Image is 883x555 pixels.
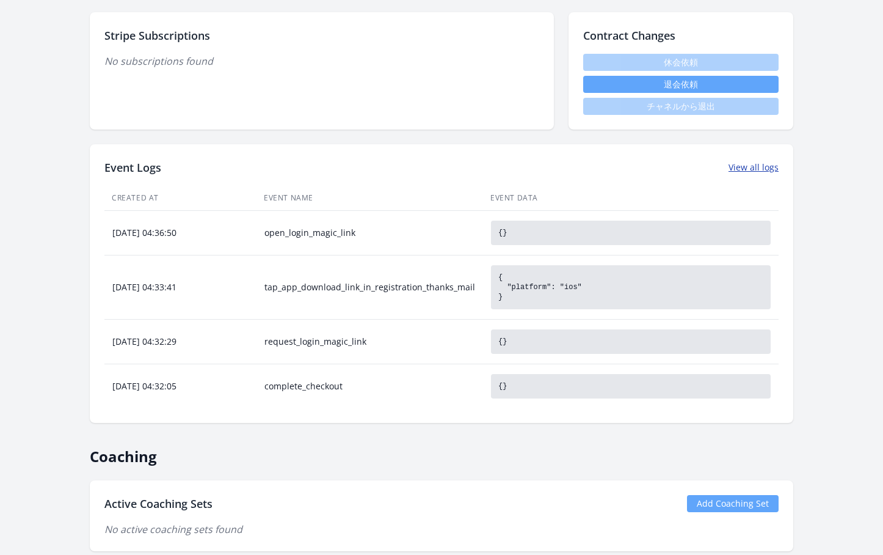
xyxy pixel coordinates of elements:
[491,374,771,399] pre: {}
[105,281,256,293] div: [DATE] 04:33:41
[257,380,482,392] div: complete_checkout
[729,161,779,174] a: View all logs
[491,221,771,245] pre: {}
[105,227,256,239] div: [DATE] 04:36:50
[104,186,256,211] th: Created At
[105,380,256,392] div: [DATE] 04:32:05
[483,186,779,211] th: Event Data
[104,522,779,537] p: No active coaching sets found
[583,76,779,93] button: 退会依頼
[257,281,482,293] div: tap_app_download_link_in_registration_thanks_mail
[104,495,213,512] h2: Active Coaching Sets
[687,495,779,512] a: Add Coaching Set
[256,186,483,211] th: Event Name
[257,336,482,348] div: request_login_magic_link
[583,27,779,44] h2: Contract Changes
[491,329,771,354] pre: {}
[104,27,539,44] h2: Stripe Subscriptions
[104,54,539,68] p: No subscriptions found
[257,227,482,239] div: open_login_magic_link
[104,159,161,176] h2: Event Logs
[491,265,771,309] pre: { "platform": "ios" }
[583,98,779,115] span: チャネルから退出
[90,438,793,466] h2: Coaching
[583,54,779,71] span: 休会依頼
[105,336,256,348] div: [DATE] 04:32:29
